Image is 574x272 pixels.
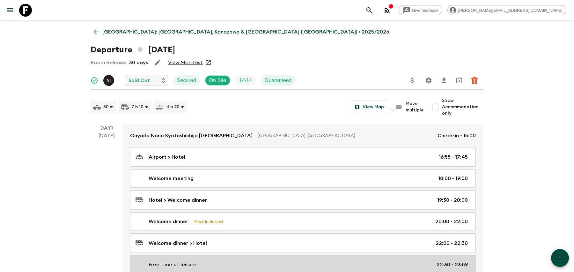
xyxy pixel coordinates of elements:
[438,175,468,182] p: 18:00 - 19:00
[455,8,566,13] span: [PERSON_NAME][EMAIL_ADDRESS][DOMAIN_NAME]
[149,218,188,225] p: Welcome dinner
[205,75,230,86] div: On Site
[103,104,114,110] p: 50 m
[447,5,566,15] div: [PERSON_NAME][EMAIL_ADDRESS][DOMAIN_NAME]
[130,132,253,140] p: Onyado Nono Kyotoshichijo [GEOGRAPHIC_DATA]
[122,124,483,147] a: Onyado Nono Kyotoshichijo [GEOGRAPHIC_DATA][GEOGRAPHIC_DATA], [GEOGRAPHIC_DATA]Check-in - 15:00
[436,239,468,247] p: 22:00 - 22:30
[406,74,419,87] button: Update Price, Early Bird Discount and Costs
[422,74,435,87] button: Settings
[91,59,126,66] p: Room Release:
[130,233,476,253] a: Welcome dinner > Hotel22:00 - 22:30
[130,147,476,167] a: Airport > Hotel16:55 - 17:45
[408,8,442,13] span: Give feedback
[129,77,150,84] p: Sold Out
[352,101,387,113] button: View Map
[102,28,389,36] p: [GEOGRAPHIC_DATA]: [GEOGRAPHIC_DATA], Kanazawa & [GEOGRAPHIC_DATA] ([GEOGRAPHIC_DATA]) • 2025/2026
[439,153,468,161] p: 16:55 - 17:45
[468,74,481,87] button: Delete
[437,196,468,204] p: 19:30 - 20:00
[129,59,148,66] p: 30 days
[239,77,252,84] p: 14 / 14
[363,4,376,17] button: search adventures
[103,75,115,86] button: NI
[438,74,450,87] button: Download CSV
[258,132,432,139] p: [GEOGRAPHIC_DATA], [GEOGRAPHIC_DATA]
[91,26,393,38] a: [GEOGRAPHIC_DATA]: [GEOGRAPHIC_DATA], Kanazawa & [GEOGRAPHIC_DATA] ([GEOGRAPHIC_DATA]) • 2025/2026
[103,77,115,82] span: Naoya Ishida
[437,261,468,268] p: 22:30 - 23:59
[265,77,292,84] p: Guaranteed
[149,196,207,204] p: Hotel > Welcome dinner
[91,77,98,84] svg: Synced Successfully
[149,153,185,161] p: Airport > Hotel
[177,77,196,84] p: Secured
[453,74,466,87] button: Archive (Completed, Cancelled or Unsynced Departures only)
[209,77,226,84] p: On Site
[399,5,442,15] a: Give feedback
[130,169,476,188] a: Welcome meeting18:00 - 19:00
[235,75,256,86] div: Trip Fill
[91,124,122,132] p: Day 1
[149,261,196,268] p: Free time at leisure
[149,239,207,247] p: Welcome dinner > Hotel
[173,75,200,86] div: Secured
[435,218,468,225] p: 20:00 - 22:00
[442,97,483,117] span: Show Accommodation only
[130,190,476,210] a: Hotel > Welcome dinner19:30 - 20:00
[193,218,223,225] p: Meal Included
[107,78,111,83] p: N I
[131,104,148,110] p: 7 h 10 m
[406,101,424,113] span: Move multiple
[168,59,203,66] a: View Manifest
[149,175,194,182] p: Welcome meeting
[130,212,476,231] a: Welcome dinnerMeal Included20:00 - 22:00
[91,43,175,56] h1: Departure [DATE]
[4,4,17,17] button: menu
[166,104,184,110] p: 4 h 20 m
[438,132,476,140] p: Check-in - 15:00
